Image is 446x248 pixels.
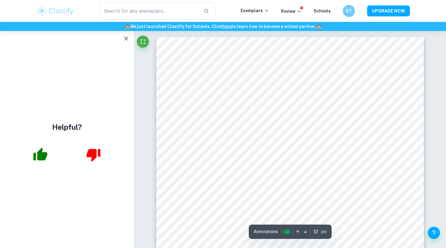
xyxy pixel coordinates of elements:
button: RT [343,5,355,17]
h4: Helpful? [52,122,82,133]
span: / 20 [321,229,327,235]
p: Review [281,8,302,15]
button: UPGRADE NOW [367,5,410,16]
span: 🏫 [316,24,321,29]
button: Fullscreen [137,36,149,48]
a: here [222,24,232,29]
a: Schools [314,9,331,13]
img: Clastify logo [36,5,75,17]
span: Annotations [254,229,278,235]
h6: We just launched Clastify for Schools. Click to learn how to become a school partner. [1,23,445,30]
span: 🏫 [125,24,130,29]
h6: RT [346,8,353,14]
button: Help and Feedback [428,227,440,239]
input: Search for any exemplars... [100,2,199,19]
p: Exemplars [241,7,269,14]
